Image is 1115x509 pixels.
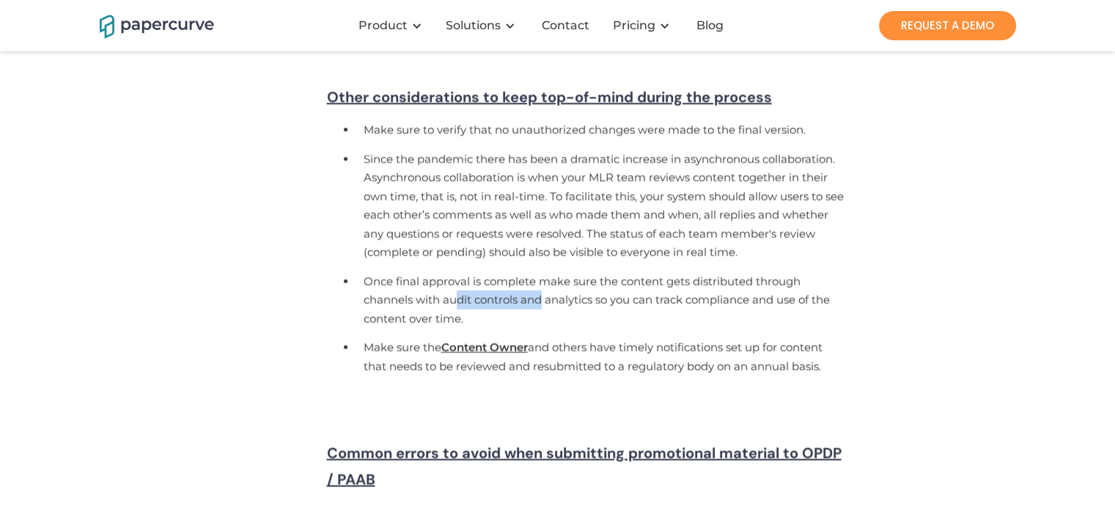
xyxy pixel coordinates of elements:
[441,340,528,354] strong: Content Owner
[358,18,408,33] div: Product
[879,11,1016,40] a: REQUEST A DEMO
[530,18,604,33] a: Contact
[542,18,589,33] div: Contact
[604,4,685,48] div: Pricing
[613,18,655,33] a: Pricing
[356,335,847,382] li: Make sure the and others have timely notifications set up for content that needs to be reviewed a...
[696,18,724,33] div: Blog
[327,443,842,488] strong: Common errors to avoid when submitting promotional material to OPDP / PAAB
[356,146,847,269] li: Since the pandemic there has been a dramatic increase in asynchronous collaboration. Asynchronous...
[327,87,772,106] strong: Other considerations to keep top-of-mind during the process
[100,12,195,38] a: home
[446,18,501,33] div: Solutions
[356,117,847,146] li: Make sure to verify that no unauthorized changes were made to the final version.
[356,269,847,335] li: Once final approval is complete make sure the content gets distributed through channels with audi...
[350,4,437,48] div: Product
[685,18,738,33] a: Blog
[437,4,530,48] div: Solutions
